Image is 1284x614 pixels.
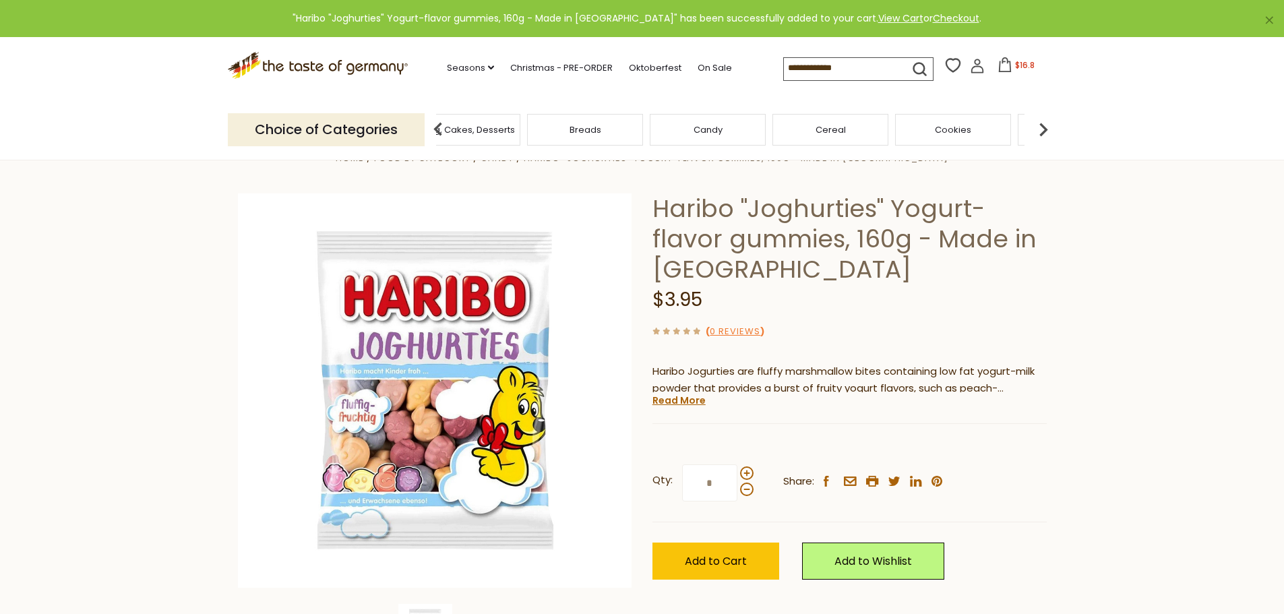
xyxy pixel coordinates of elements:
[1265,16,1273,24] a: ×
[816,125,846,135] a: Cereal
[706,325,764,338] span: ( )
[510,61,613,75] a: Christmas - PRE-ORDER
[652,286,702,313] span: $3.95
[629,61,681,75] a: Oktoberfest
[652,543,779,580] button: Add to Cart
[783,473,814,490] span: Share:
[935,125,971,135] a: Cookies
[698,61,732,75] a: On Sale
[652,472,673,489] strong: Qty:
[802,543,944,580] a: Add to Wishlist
[694,125,723,135] a: Candy
[682,464,737,501] input: Qty:
[238,193,632,588] img: Haribo Joghurties
[11,11,1262,26] div: "Haribo "Joghurties" Yogurt-flavor gummies, 160g - Made in [GEOGRAPHIC_DATA]" has been successful...
[933,11,979,25] a: Checkout
[447,61,494,75] a: Seasons
[425,116,452,143] img: previous arrow
[410,125,515,135] a: Baking, Cakes, Desserts
[652,193,1047,284] h1: Haribo "Joghurties" Yogurt-flavor gummies, 160g - Made in [GEOGRAPHIC_DATA]
[652,394,706,407] a: Read More
[1030,116,1057,143] img: next arrow
[685,553,747,569] span: Add to Cart
[878,11,923,25] a: View Cart
[570,125,601,135] a: Breads
[652,363,1047,397] p: Haribo Jogurties are fluffy marshmallow bites containing low fat yogurt-milk powder that provides...
[1015,59,1035,71] span: $16.8
[987,57,1045,78] button: $16.8
[710,325,760,339] a: 0 Reviews
[228,113,425,146] p: Choice of Categories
